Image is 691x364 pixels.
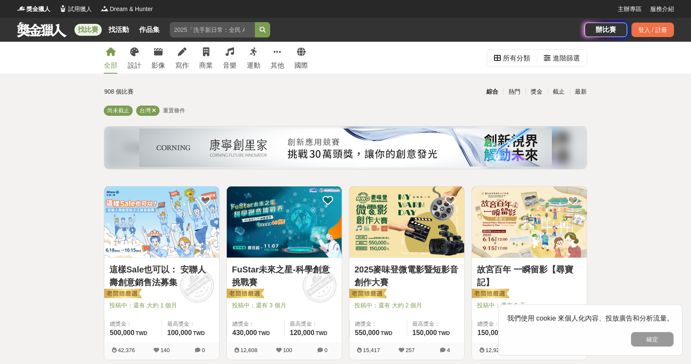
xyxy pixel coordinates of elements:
img: 450e0687-a965-40c0-abf0-84084e733638.png [139,129,552,167]
a: 服務介紹 [650,5,674,14]
div: 運動 [247,60,260,71]
span: 42,376 [118,347,135,353]
a: 全部 [104,42,117,74]
span: 0 [202,347,205,353]
span: 12,608 [240,347,257,353]
span: TWD [316,330,327,336]
span: TWD [381,330,392,336]
div: 音樂 [223,60,237,71]
span: 12,921 [485,347,503,353]
div: 進階篩選 [553,50,580,67]
span: 100 [283,347,292,353]
span: 最高獎金： [290,320,337,328]
span: 總獎金： [232,320,279,328]
span: 0 [324,347,327,353]
a: 其他 [271,42,284,74]
a: 國際 [294,42,308,74]
span: 150,000 [477,329,502,336]
span: 獎金獵人 [26,5,50,14]
img: Logo [59,4,67,13]
a: 商業 [199,42,213,74]
div: 影像 [151,60,165,71]
a: 主辦專區 [618,5,642,14]
div: 登入 / 註冊 [631,23,674,37]
div: 最新 [570,84,592,99]
a: Logo獎金獵人 [17,5,50,14]
div: 全部 [104,60,117,71]
span: 試用獵人 [68,5,92,14]
img: 老闆娘嚴選 [348,288,387,300]
span: 500,000 [110,329,134,336]
span: 120,000 [290,329,314,336]
span: 投稿中：還有 大約 1 個月 [109,301,214,310]
span: 總獎金： [355,320,402,328]
span: 430,000 [232,329,257,336]
img: Cover Image [227,186,342,258]
a: 2025麥味登微電影暨短影音創作大賽 [354,263,459,289]
a: FuStar未來之星-科學創意挑戰賽 [232,263,337,289]
span: 100,000 [167,329,192,336]
span: 我們使用 cookie 來個人化內容、投放廣告和分析流量。 [507,315,674,322]
span: 尚未截止 [107,107,129,114]
a: 寫作 [175,42,189,74]
span: 投稿中：還有 大約 2 個月 [354,301,459,310]
input: 2025「洗手新日常：全民 ALL IN」洗手歌全台徵選 [170,22,255,37]
div: 商業 [199,60,213,71]
div: 截止 [548,84,570,99]
span: 最高獎金： [412,320,459,328]
span: 投稿中：還有 5 天 [477,301,582,310]
span: 257 [405,347,415,353]
span: 總獎金： [110,320,157,328]
span: TWD [438,330,450,336]
span: Dream & Hunter [110,5,153,14]
div: 獎金 [525,84,548,99]
span: 投稿中：還有 3 個月 [232,301,337,310]
a: 辦比賽 [585,23,627,37]
img: Cover Image [104,186,219,258]
a: 找比賽 [74,24,102,36]
a: 影像 [151,42,165,74]
span: 4 [447,347,450,353]
img: Logo [17,4,26,13]
div: 其他 [271,60,284,71]
a: 故宮百年 一瞬留影【尋寶記】 [477,263,582,289]
div: 綜合 [481,84,503,99]
span: 140 [160,347,170,353]
span: 550,000 [355,329,380,336]
img: Cover Image [349,186,464,258]
span: 台灣 [140,107,151,114]
span: 最高獎金： [167,320,214,328]
span: 總獎金： [477,320,526,328]
span: TWD [136,330,147,336]
a: 運動 [247,42,260,74]
div: 國際 [294,60,308,71]
img: 老闆娘嚴選 [225,288,264,300]
a: LogoDream & Hunter [100,5,153,14]
img: Cover Image [472,186,587,258]
a: 找活動 [105,24,132,36]
div: 寫作 [175,60,189,71]
span: 150,000 [412,329,437,336]
a: 這樣Sale也可以： 安聯人壽創意銷售法募集 [109,263,214,289]
span: TWD [193,330,205,336]
div: 熱門 [503,84,525,99]
img: 老闆娘嚴選 [103,288,142,300]
span: 重置條件 [163,107,185,114]
div: 設計 [128,60,141,71]
div: 908 個比賽 [104,84,265,99]
a: 設計 [128,42,141,74]
a: 音樂 [223,42,237,74]
a: Logo試用獵人 [59,5,92,14]
div: 所有分類 [503,50,530,67]
img: 老闆娘嚴選 [470,288,509,300]
img: Logo [100,4,109,13]
a: 作品集 [136,24,163,36]
span: 15,417 [363,347,380,353]
button: 確定 [631,332,674,347]
span: TWD [258,330,270,336]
